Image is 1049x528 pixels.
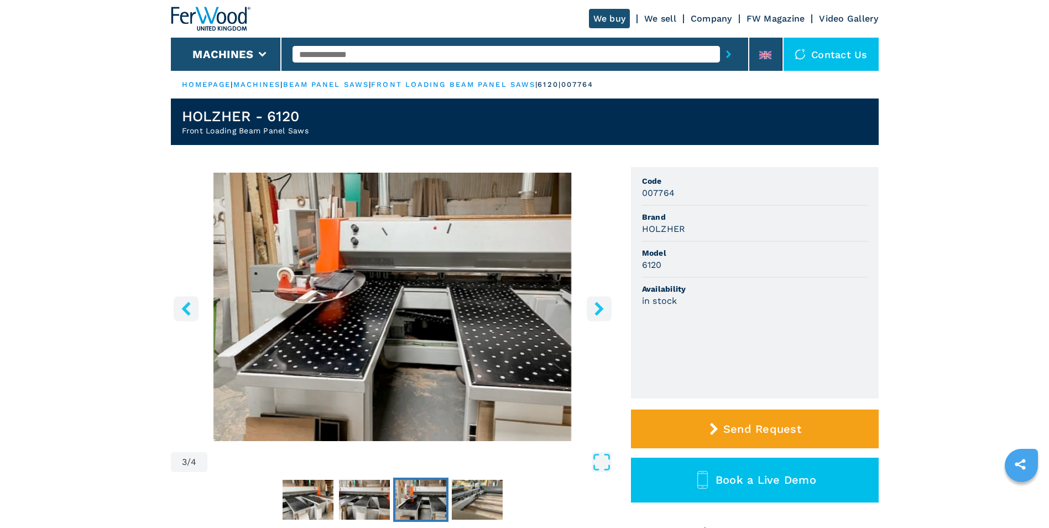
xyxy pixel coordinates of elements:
[716,473,816,486] span: Book a Live Demo
[371,80,535,89] a: front loading beam panel saws
[784,38,879,71] div: Contact us
[182,107,309,125] h1: HOLZHER - 6120
[182,458,187,467] span: 3
[337,478,392,522] button: Go to Slide 2
[233,80,281,89] a: machines
[795,49,806,60] img: Contact us
[182,125,309,136] h2: Front Loading Beam Panel Saws
[280,478,336,522] button: Go to Slide 1
[631,410,879,448] button: Send Request
[537,80,561,90] p: 6120 |
[561,80,594,90] p: 007764
[393,478,448,522] button: Go to Slide 3
[450,478,505,522] button: Go to Slide 4
[642,175,868,187] span: Code
[395,480,446,520] img: 316fe341933ca71ee3743152f840b251
[171,7,250,31] img: Ferwood
[192,48,253,61] button: Machines
[535,80,537,89] span: |
[452,480,503,520] img: 95c7ea4c4eff18fee789cb15b6e59846
[587,296,612,321] button: right-button
[1002,478,1041,520] iframe: Chat
[191,458,196,467] span: 4
[182,80,231,89] a: HOMEPAGE
[644,13,676,24] a: We sell
[642,211,868,222] span: Brand
[187,458,191,467] span: /
[819,13,878,24] a: Video Gallery
[720,42,737,67] button: submit-button
[642,247,868,258] span: Model
[174,296,199,321] button: left-button
[747,13,805,24] a: FW Magazine
[280,80,283,89] span: |
[171,173,614,441] img: Front Loading Beam Panel Saws HOLZHER 6120
[723,422,801,436] span: Send Request
[1006,451,1034,478] a: sharethis
[283,80,369,89] a: beam panel saws
[589,9,630,28] a: We buy
[691,13,732,24] a: Company
[210,452,611,472] button: Open Fullscreen
[369,80,371,89] span: |
[631,458,879,503] button: Book a Live Demo
[642,283,868,294] span: Availability
[642,222,686,235] h3: HOLZHER
[642,187,675,199] h3: 007764
[283,480,333,520] img: b737f9cae259e6cedb71e2991033afcb
[642,294,677,307] h3: in stock
[171,173,614,441] div: Go to Slide 3
[171,478,614,522] nav: Thumbnail Navigation
[339,480,390,520] img: bea1ac9a5a5299313c5ecdb00f77368d
[642,258,662,271] h3: 6120
[231,80,233,89] span: |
